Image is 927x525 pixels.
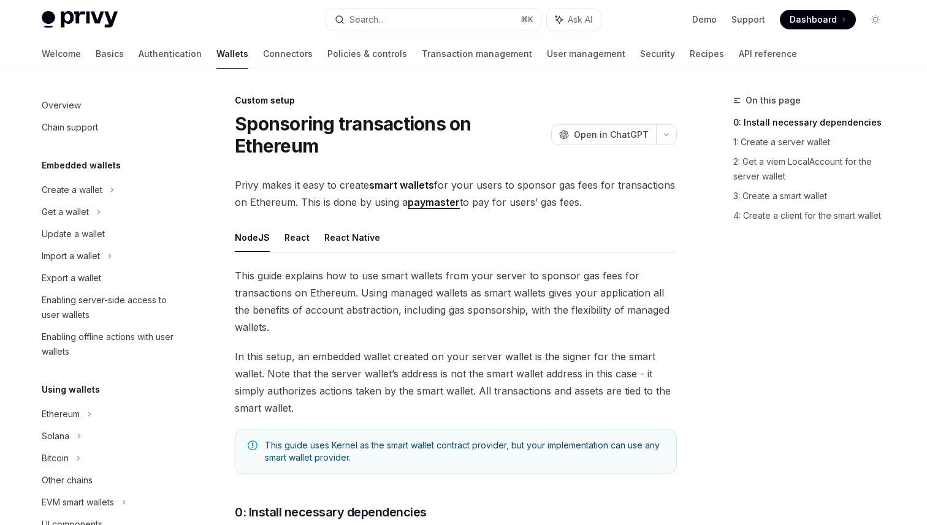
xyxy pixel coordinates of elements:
div: Create a wallet [42,183,102,197]
div: EVM smart wallets [42,495,114,510]
a: Wallets [216,39,248,69]
img: light logo [42,11,118,28]
button: Ask AI [547,9,601,31]
button: Search...⌘K [326,9,541,31]
button: React Native [324,223,380,252]
a: Overview [32,94,189,116]
div: Enabling server-side access to user wallets [42,293,181,322]
div: Ethereum [42,407,80,421]
div: Solana [42,429,69,444]
div: Import a wallet [42,249,100,263]
div: Overview [42,98,81,113]
a: Basics [96,39,124,69]
a: API reference [739,39,797,69]
a: 3: Create a smart wallet [733,186,895,206]
a: Other chains [32,469,189,491]
div: Custom setup [235,94,677,107]
span: Ask AI [568,13,592,26]
span: This guide uses Kernel as the smart wallet contract provider, but your implementation can use any... [265,439,664,464]
a: 0: Install necessary dependencies [733,113,895,132]
span: This guide explains how to use smart wallets from your server to sponsor gas fees for transaction... [235,267,677,336]
svg: Note [248,440,257,450]
span: On this page [746,93,801,108]
a: Chain support [32,116,189,138]
a: 4: Create a client for the smart wallet [733,206,895,225]
div: Update a wallet [42,227,105,241]
div: Enabling offline actions with user wallets [42,330,181,359]
a: Support [731,13,765,26]
a: Update a wallet [32,223,189,245]
a: Authentication [139,39,202,69]
a: User management [547,39,625,69]
div: Export a wallet [42,271,101,285]
span: ⌘ K [521,15,533,25]
button: React [284,223,310,252]
span: Dashboard [790,13,837,26]
a: Welcome [42,39,81,69]
button: NodeJS [235,223,270,252]
a: Policies & controls [327,39,407,69]
div: Other chains [42,473,93,488]
button: Open in ChatGPT [551,124,656,145]
h1: Sponsoring transactions on Ethereum [235,113,546,157]
span: In this setup, an embedded wallet created on your server wallet is the signer for the smart walle... [235,348,677,417]
span: Open in ChatGPT [574,129,649,141]
span: Privy makes it easy to create for your users to sponsor gas fees for transactions on Ethereum. Th... [235,176,677,211]
h5: Using wallets [42,382,100,397]
a: paymaster [408,196,460,209]
a: Export a wallet [32,267,189,289]
a: 2: Get a viem LocalAccount for the server wallet [733,152,895,186]
a: Recipes [690,39,724,69]
button: Toggle dark mode [866,10,885,29]
div: Search... [349,12,384,27]
a: Dashboard [780,10,856,29]
a: Enabling offline actions with user wallets [32,326,189,363]
a: Security [640,39,675,69]
div: Bitcoin [42,451,69,466]
a: Connectors [263,39,313,69]
span: 0: Install necessary dependencies [235,504,427,521]
strong: smart wallets [369,179,434,191]
a: Enabling server-side access to user wallets [32,289,189,326]
div: Chain support [42,120,98,135]
div: Get a wallet [42,205,89,219]
a: Demo [692,13,717,26]
a: Transaction management [422,39,532,69]
a: 1: Create a server wallet [733,132,895,152]
h5: Embedded wallets [42,158,121,173]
